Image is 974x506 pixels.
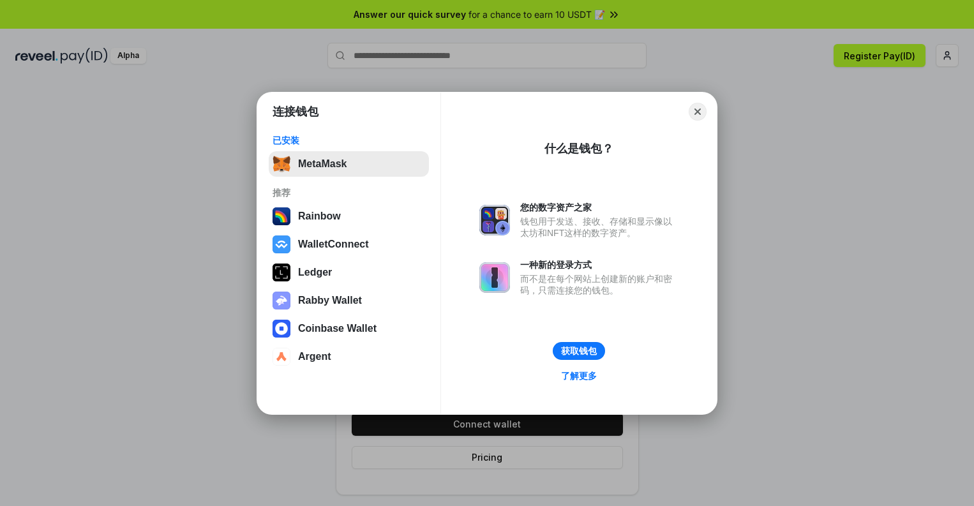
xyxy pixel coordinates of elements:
div: 推荐 [273,187,425,198]
button: Argent [269,344,429,369]
img: svg+xml,%3Csvg%20xmlns%3D%22http%3A%2F%2Fwww.w3.org%2F2000%2Fsvg%22%20fill%3D%22none%22%20viewBox... [479,205,510,235]
div: 一种新的登录方式 [520,259,678,271]
div: Coinbase Wallet [298,323,377,334]
img: svg+xml,%3Csvg%20xmlns%3D%22http%3A%2F%2Fwww.w3.org%2F2000%2Fsvg%22%20width%3D%2228%22%20height%3... [273,264,290,281]
img: svg+xml,%3Csvg%20width%3D%2228%22%20height%3D%2228%22%20viewBox%3D%220%200%2028%2028%22%20fill%3D... [273,235,290,253]
button: Rainbow [269,204,429,229]
div: 什么是钱包？ [544,141,613,156]
button: WalletConnect [269,232,429,257]
div: Ledger [298,267,332,278]
button: Ledger [269,260,429,285]
img: svg+xml,%3Csvg%20width%3D%2228%22%20height%3D%2228%22%20viewBox%3D%220%200%2028%2028%22%20fill%3D... [273,348,290,366]
button: Rabby Wallet [269,288,429,313]
h1: 连接钱包 [273,104,318,119]
button: Close [689,103,707,121]
button: 获取钱包 [553,342,605,360]
button: Coinbase Wallet [269,316,429,341]
div: 了解更多 [561,370,597,382]
img: svg+xml,%3Csvg%20width%3D%22120%22%20height%3D%22120%22%20viewBox%3D%220%200%20120%20120%22%20fil... [273,207,290,225]
div: 钱包用于发送、接收、存储和显示像以太坊和NFT这样的数字资产。 [520,216,678,239]
div: 获取钱包 [561,345,597,357]
img: svg+xml,%3Csvg%20xmlns%3D%22http%3A%2F%2Fwww.w3.org%2F2000%2Fsvg%22%20fill%3D%22none%22%20viewBox... [479,262,510,293]
img: svg+xml,%3Csvg%20fill%3D%22none%22%20height%3D%2233%22%20viewBox%3D%220%200%2035%2033%22%20width%... [273,155,290,173]
a: 了解更多 [553,368,604,384]
div: MetaMask [298,158,347,170]
div: Rainbow [298,211,341,222]
div: WalletConnect [298,239,369,250]
div: 已安装 [273,135,425,146]
div: 您的数字资产之家 [520,202,678,213]
img: svg+xml,%3Csvg%20xmlns%3D%22http%3A%2F%2Fwww.w3.org%2F2000%2Fsvg%22%20fill%3D%22none%22%20viewBox... [273,292,290,309]
div: Rabby Wallet [298,295,362,306]
img: svg+xml,%3Csvg%20width%3D%2228%22%20height%3D%2228%22%20viewBox%3D%220%200%2028%2028%22%20fill%3D... [273,320,290,338]
div: Argent [298,351,331,362]
div: 而不是在每个网站上创建新的账户和密码，只需连接您的钱包。 [520,273,678,296]
button: MetaMask [269,151,429,177]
